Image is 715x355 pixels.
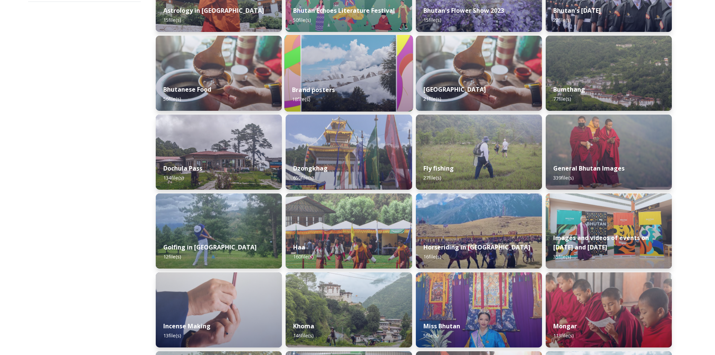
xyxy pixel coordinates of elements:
[423,85,486,94] strong: [GEOGRAPHIC_DATA]
[293,322,314,330] strong: Khoma
[163,6,264,15] strong: Astrology in [GEOGRAPHIC_DATA]
[553,332,574,339] span: 113 file(s)
[286,193,412,269] img: Haa%2520Summer%2520Festival1.jpeg
[423,6,504,15] strong: Bhutan's Flower Show 2023
[423,17,441,23] span: 15 file(s)
[292,86,335,94] strong: Brand posters
[546,115,672,190] img: MarcusWestbergBhutanHiRes-23.jpg
[284,35,413,112] img: Bhutan_Believe_800_1000_4.jpg
[293,243,305,251] strong: Haa
[163,17,181,23] span: 15 file(s)
[546,193,672,269] img: A%2520guest%2520with%2520new%2520signage%2520at%2520the%2520airport.jpeg
[293,174,313,181] span: 650 file(s)
[163,164,202,172] strong: Dochula Pass
[553,234,649,251] strong: Images and videos of events on [DATE] and [DATE]
[293,253,313,260] span: 160 file(s)
[292,96,310,103] span: 18 file(s)
[553,174,574,181] span: 339 file(s)
[163,243,257,251] strong: Golfing in [GEOGRAPHIC_DATA]
[553,322,577,330] strong: Mongar
[163,322,211,330] strong: Incense Making
[156,115,282,190] img: 2022-10-01%252011.41.43.jpg
[416,115,542,190] img: by%2520Ugyen%2520Wangchuk14.JPG
[416,36,542,111] img: Bumdeling%2520090723%2520by%2520Amp%2520Sripimanwat-4%25202.jpg
[553,164,625,172] strong: General Bhutan Images
[163,332,181,339] span: 13 file(s)
[546,272,672,347] img: Mongar%2520and%2520Dametshi%2520110723%2520by%2520Amp%2520Sripimanwat-9.jpg
[553,17,571,23] span: 22 file(s)
[553,85,585,94] strong: Bumthang
[553,6,601,15] strong: Bhutan's [DATE]
[286,272,412,347] img: Khoma%2520130723%2520by%2520Amp%2520Sripimanwat-7.jpg
[163,253,181,260] span: 12 file(s)
[163,174,184,181] span: 134 file(s)
[423,332,438,339] span: 5 file(s)
[416,193,542,269] img: Horseriding%2520in%2520Bhutan2.JPG
[423,174,441,181] span: 27 file(s)
[553,253,571,260] span: 35 file(s)
[553,95,571,102] span: 77 file(s)
[423,253,441,260] span: 16 file(s)
[293,6,395,15] strong: Bhutan Echoes Literature Festival
[163,85,211,94] strong: Bhutanese Food
[416,272,542,347] img: Miss%2520Bhutan%2520Tashi%2520Choden%25205.jpg
[163,95,181,102] span: 56 file(s)
[293,17,311,23] span: 50 file(s)
[423,243,530,251] strong: Horseriding in [GEOGRAPHIC_DATA]
[156,193,282,269] img: IMG_0877.jpeg
[156,272,282,347] img: _SCH5631.jpg
[156,36,282,111] img: Bumdeling%2520090723%2520by%2520Amp%2520Sripimanwat-4.jpg
[293,332,313,339] span: 146 file(s)
[423,95,441,102] span: 21 file(s)
[286,115,412,190] img: Festival%2520Header.jpg
[546,36,672,111] img: Bumthang%2520180723%2520by%2520Amp%2520Sripimanwat-20.jpg
[423,164,454,172] strong: Fly fishing
[423,322,460,330] strong: Miss Bhutan
[293,164,328,172] strong: Dzongkhag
